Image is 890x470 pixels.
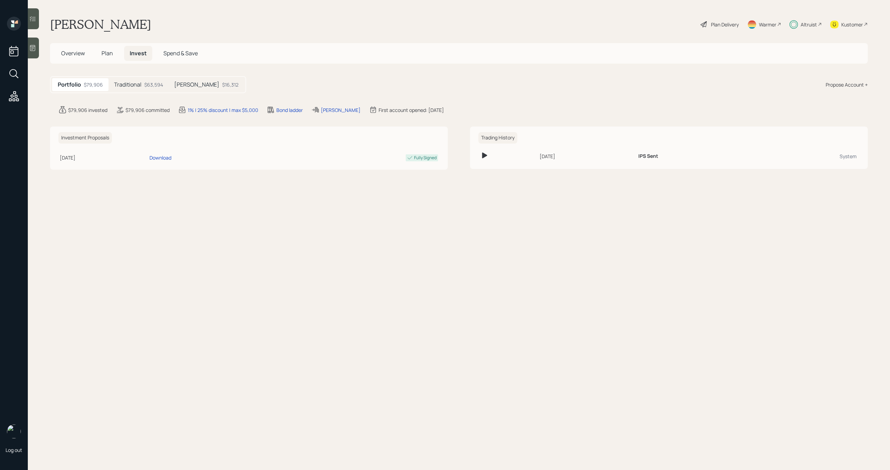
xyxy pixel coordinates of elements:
[58,132,112,144] h6: Investment Proposals
[149,154,171,161] div: Download
[6,447,22,453] div: Log out
[84,81,103,88] div: $79,906
[61,49,85,57] span: Overview
[540,153,633,160] div: [DATE]
[102,49,113,57] span: Plan
[276,106,303,114] div: Bond ladder
[638,153,658,159] h6: IPS Sent
[174,81,219,88] h5: [PERSON_NAME]
[321,106,361,114] div: [PERSON_NAME]
[188,106,258,114] div: 1% | 25% discount | max $5,000
[222,81,238,88] div: $16,312
[757,153,857,160] div: System
[379,106,444,114] div: First account opened: [DATE]
[126,106,170,114] div: $79,906 committed
[163,49,198,57] span: Spend & Save
[7,424,21,438] img: michael-russo-headshot.png
[50,17,151,32] h1: [PERSON_NAME]
[130,49,147,57] span: Invest
[759,21,776,28] div: Warmer
[144,81,163,88] div: $63,594
[58,81,81,88] h5: Portfolio
[801,21,817,28] div: Altruist
[114,81,141,88] h5: Traditional
[68,106,107,114] div: $79,906 invested
[841,21,863,28] div: Kustomer
[60,154,147,161] div: [DATE]
[414,155,437,161] div: Fully Signed
[826,81,868,88] div: Propose Account +
[478,132,517,144] h6: Trading History
[711,21,739,28] div: Plan Delivery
